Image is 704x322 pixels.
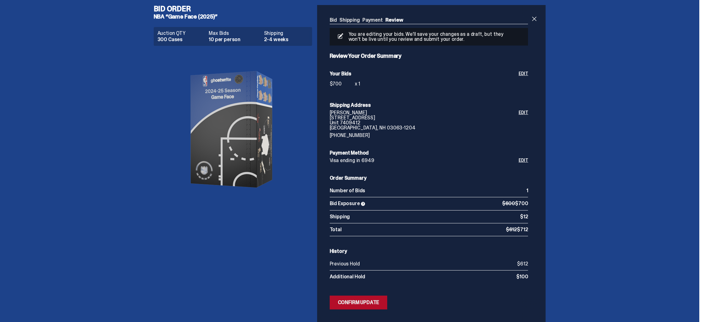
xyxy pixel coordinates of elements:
[330,133,519,138] p: [PHONE_NUMBER]
[362,17,383,23] a: Payment
[330,53,528,59] h5: Review Your Order Summary
[154,5,317,13] h4: Bid Order
[154,14,317,19] h5: NBA “Game Face (2025)”
[330,150,528,156] h6: Payment Method
[355,81,360,86] p: x 1
[517,261,528,266] p: $612
[519,71,528,90] a: Edit
[519,158,528,163] a: Edit
[209,31,260,36] dt: Max Bids
[506,226,517,233] span: $612
[170,51,296,208] img: product image
[264,37,308,42] dd: 2-4 weeks
[502,200,515,207] span: $600
[330,274,517,279] p: Additional Hold
[330,158,519,163] p: Visa ending in 6949
[330,249,528,254] h6: History
[330,296,388,309] button: Confirm Update
[330,120,519,125] p: Unit 7409412
[330,103,528,108] h6: Shipping Address
[506,227,528,232] p: $712
[209,37,260,42] dd: 10 per person
[157,37,205,42] dd: 300 Cases
[330,115,519,120] p: [STREET_ADDRESS]
[330,71,519,76] h6: Your Bids
[330,201,502,206] p: Bid Exposure
[330,188,526,193] p: Number of Bids
[264,31,308,36] dt: Shipping
[520,214,528,219] p: $12
[330,214,520,219] p: Shipping
[330,17,337,23] a: Bid
[330,81,355,86] p: $700
[385,17,403,23] a: Review
[338,300,379,305] div: Confirm Update
[339,17,360,23] a: Shipping
[330,227,506,232] p: Total
[157,31,205,36] dt: Auction QTY
[346,32,509,42] p: You are editing your bids. We’ll save your changes as a draft, but they won’t be live until you r...
[330,125,519,130] p: [GEOGRAPHIC_DATA], NH 03063-1204
[330,176,528,181] h6: Order Summary
[330,261,517,266] p: Previous Hold
[519,110,528,138] a: Edit
[502,201,528,206] p: $700
[516,274,528,279] p: $100
[330,110,519,115] p: [PERSON_NAME]
[526,188,528,193] p: 1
